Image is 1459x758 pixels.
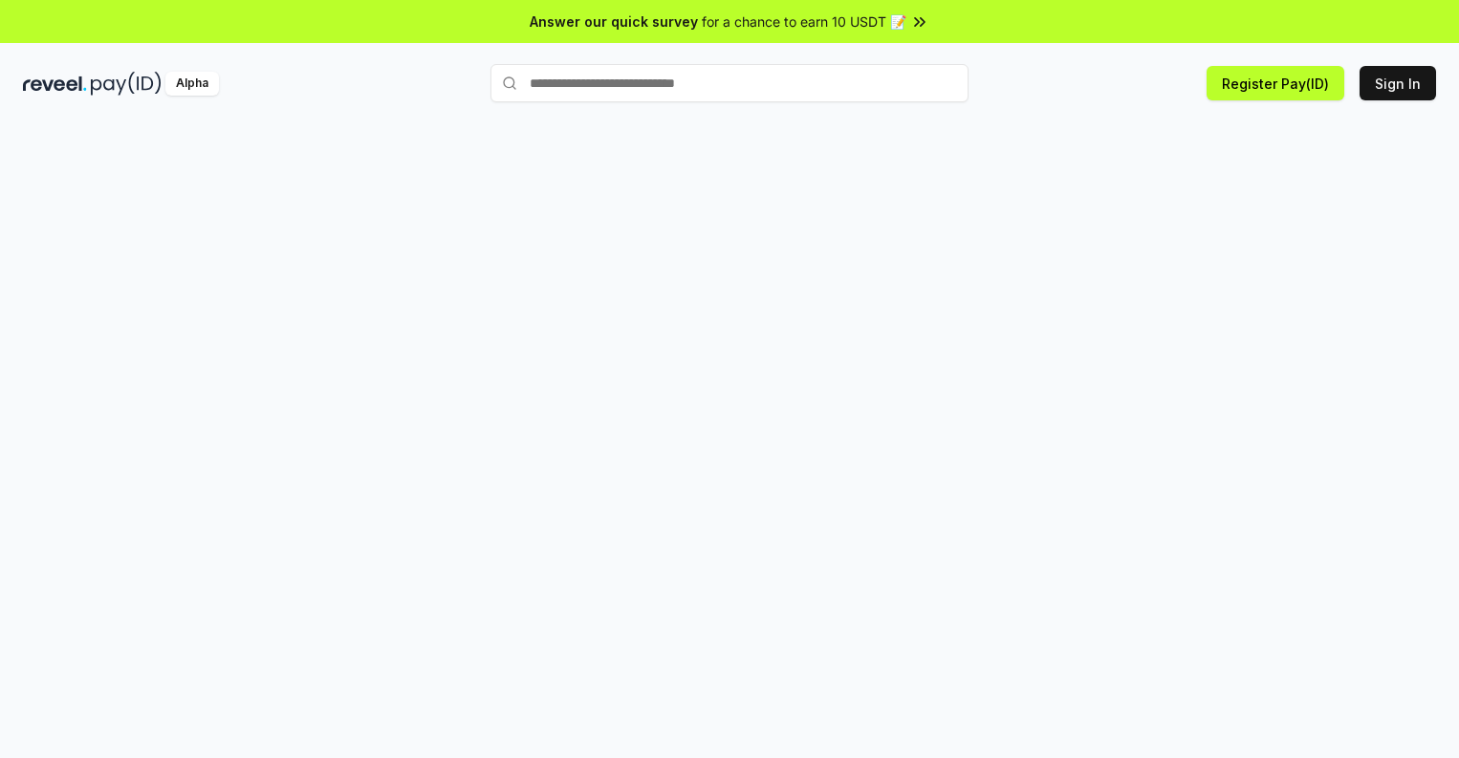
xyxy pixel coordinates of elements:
[702,11,906,32] span: for a chance to earn 10 USDT 📝
[23,72,87,96] img: reveel_dark
[1360,66,1436,100] button: Sign In
[91,72,162,96] img: pay_id
[1207,66,1344,100] button: Register Pay(ID)
[530,11,698,32] span: Answer our quick survey
[165,72,219,96] div: Alpha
